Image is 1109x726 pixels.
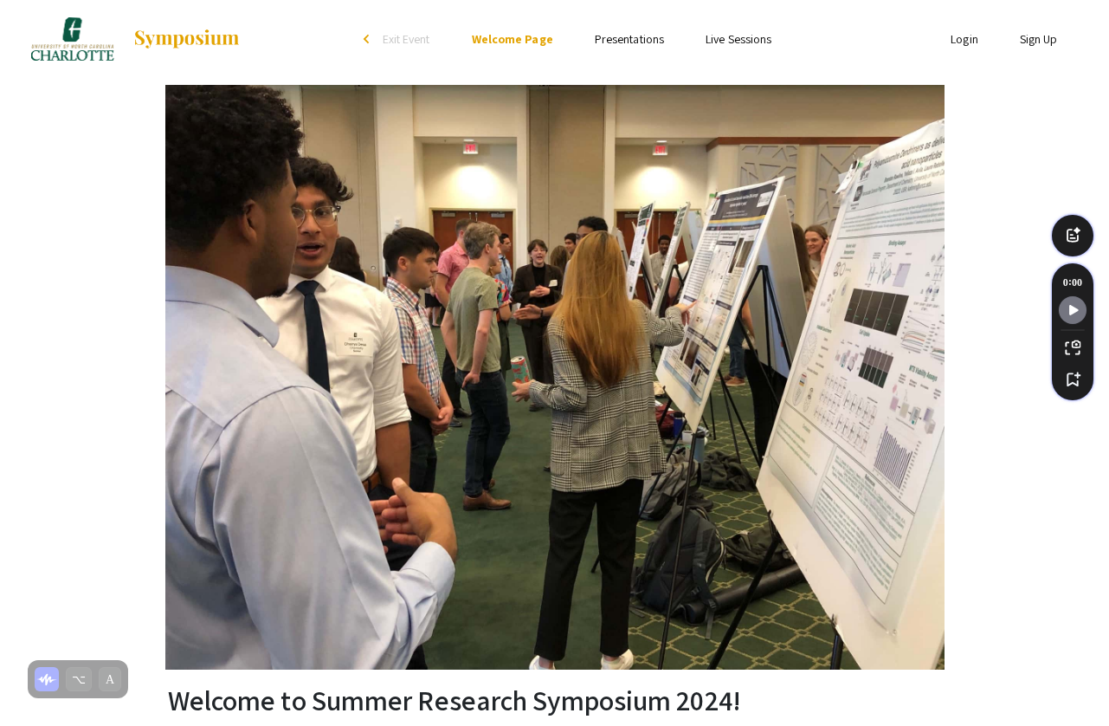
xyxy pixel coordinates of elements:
iframe: Chat [13,648,74,713]
span: Exit Event [383,31,430,47]
h2: Welcome to Summer Research Symposium 2024! [168,684,942,716]
a: Live Sessions [706,31,771,47]
a: Welcome Page [472,31,553,47]
a: Sign Up [1020,31,1058,47]
a: Presentations [595,31,664,47]
img: Summer Research Symposium 2024 [165,85,945,670]
a: Login [951,31,978,47]
div: arrow_back_ios [364,34,374,44]
img: Summer Research Symposium 2024 [31,17,116,61]
a: Summer Research Symposium 2024 [31,17,242,61]
img: Symposium by ForagerOne [132,29,241,49]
